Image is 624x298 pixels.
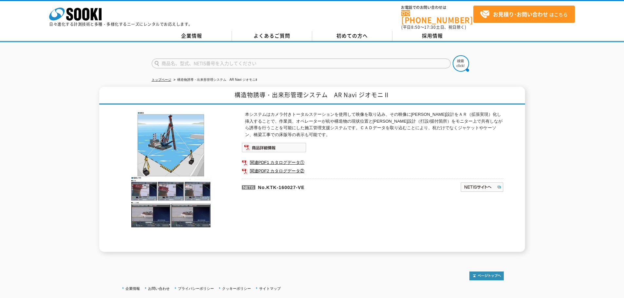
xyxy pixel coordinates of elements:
a: プライバシーポリシー [178,287,214,290]
a: 関連PDF2 カタログデータ② [242,167,504,175]
p: 本システムはカメラ付きトータルステーションを使用して映像を取り込み、その映像に[PERSON_NAME]設計をＡＲ（拡張実現）化し挿入することで、作業員、オペレーターが杭や構造物の現状位置と[P... [245,111,504,138]
strong: お見積り･お問い合わせ [493,10,548,18]
a: サイトマップ [259,287,281,290]
h1: 構造物誘導・出来形管理システム AR Navi ジオモニⅡ [99,87,525,105]
a: 企業情報 [125,287,140,290]
img: 商品詳細情報システム [242,143,306,152]
img: btn_search.png [453,55,469,72]
span: お電話でのお問い合わせは [401,6,473,9]
span: 17:30 [424,24,436,30]
img: NETISサイトへ [460,182,504,192]
a: 採用情報 [392,31,473,41]
a: お見積り･お問い合わせはこちら [473,6,575,23]
li: 構造物誘導・出来形管理システム AR Navi ジオモニⅡ [172,77,257,83]
img: トップページへ [469,272,504,280]
span: (平日 ～ 土日、祝日除く) [401,24,466,30]
a: トップページ [152,78,171,81]
span: 8:50 [411,24,420,30]
a: [PHONE_NUMBER] [401,10,473,24]
p: No.KTK-160027-VE [242,179,397,194]
a: 関連PDF1 カタログデータ① [242,158,504,167]
a: お問い合わせ [148,287,170,290]
a: よくあるご質問 [232,31,312,41]
a: 商品詳細情報システム [242,146,306,151]
span: 初めての方へ [336,32,368,39]
img: 構造物誘導・出来形管理システム AR Navi ジオモニⅡ [121,111,222,228]
p: 日々進化する計測技術と多種・多様化するニーズにレンタルでお応えします。 [49,22,193,26]
span: はこちら [480,9,568,19]
input: 商品名、型式、NETIS番号を入力してください [152,59,451,68]
a: 企業情報 [152,31,232,41]
a: クッキーポリシー [222,287,251,290]
a: 初めての方へ [312,31,392,41]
